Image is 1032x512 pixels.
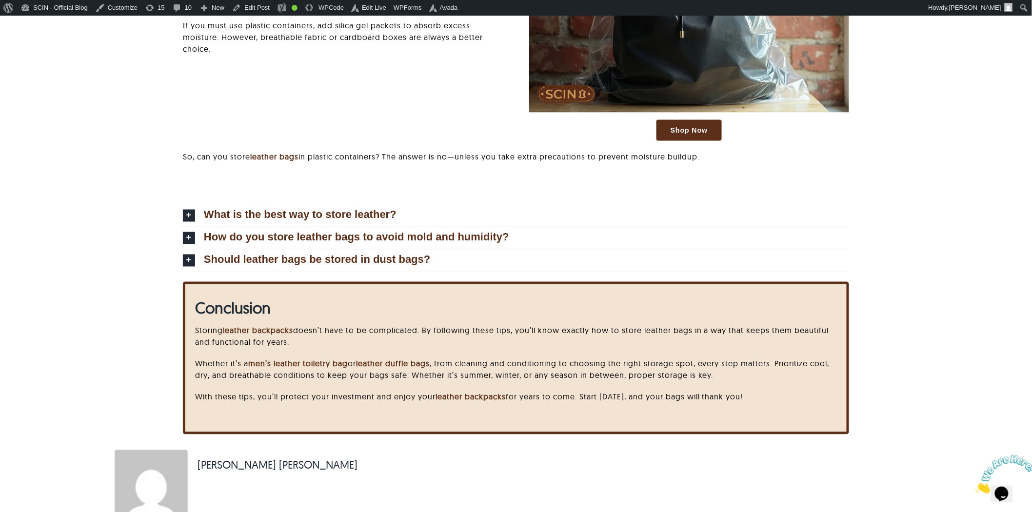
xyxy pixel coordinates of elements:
span: [PERSON_NAME] [PERSON_NAME] [198,457,357,473]
p: With these tips, you’ll protect your investment and enjoy your for years to come. Start [DATE], a... [195,391,837,403]
p: So, can you store in plastic containers? The answer is no—unless you take extra precautions to pr... [183,151,849,162]
p: Storing doesn’t have to be complicated. By following these tips, you’ll know exactly how to store... [195,325,837,348]
span: Shop Now [671,126,708,135]
a: men’s leather toiletry bag [248,359,348,369]
a: leather backpacks [223,326,293,335]
span: [PERSON_NAME] [949,4,1001,11]
a: Should leather bags be stored in dust bags? [183,250,849,272]
a: Shop Now [656,120,722,141]
strong: Conclusion [195,298,271,318]
span: How do you store leather bags to avoid mold and humidity? [204,232,509,243]
span: Should leather bags be stored in dust bags? [204,255,431,265]
span: What is the best way to store leather? [204,210,397,220]
a: leather backpacks [436,392,506,402]
p: Whether it’s a or , from cleaning and conditioning to choosing the right storage spot, every step... [195,358,837,381]
a: leather duffle bags [356,359,430,369]
div: Good [292,5,298,11]
a: leather bags [250,152,298,161]
a: What is the best way to store leather? [183,205,849,227]
img: Chat attention grabber [4,4,64,42]
iframe: chat widget [972,451,1032,497]
a: How do you store leather bags to avoid mold and humidity? [183,227,849,249]
p: If you must use plastic containers, add silica gel packets to absorb excess moisture. However, br... [183,20,503,55]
